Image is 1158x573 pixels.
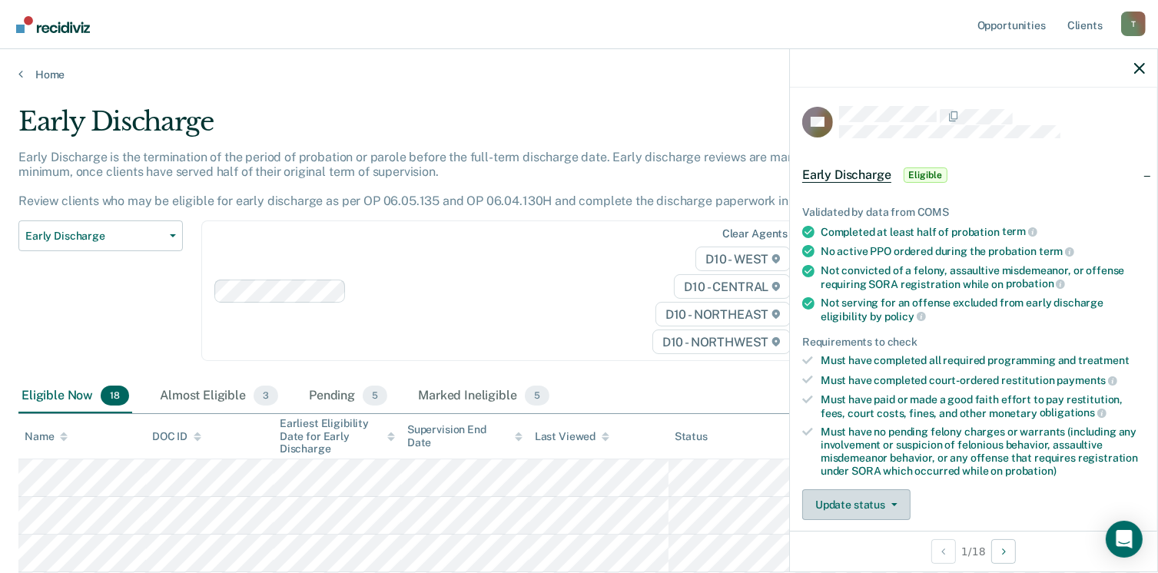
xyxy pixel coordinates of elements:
[1002,225,1037,237] span: term
[821,393,1145,419] div: Must have paid or made a good faith effort to pay restitution, fees, court costs, fines, and othe...
[802,167,891,183] span: Early Discharge
[655,302,791,326] span: D10 - NORTHEAST
[25,230,164,243] span: Early Discharge
[1106,521,1143,558] div: Open Intercom Messenger
[157,379,281,413] div: Almost Eligible
[25,430,68,443] div: Name
[1057,374,1118,386] span: payments
[254,386,278,406] span: 3
[931,539,956,564] button: Previous Opportunity
[821,296,1145,323] div: Not serving for an offense excluded from early discharge eligibility by
[152,430,201,443] div: DOC ID
[821,264,1145,290] div: Not convicted of a felony, assaultive misdemeanor, or offense requiring SORA registration while on
[101,386,129,406] span: 18
[525,386,549,406] span: 5
[1005,465,1057,477] span: probation)
[363,386,387,406] span: 5
[821,354,1145,367] div: Must have completed all required programming and
[802,489,911,520] button: Update status
[18,106,887,150] div: Early Discharge
[821,426,1145,477] div: Must have no pending felony charges or warrants (including any involvement or suspicion of feloni...
[904,167,947,183] span: Eligible
[821,244,1145,258] div: No active PPO ordered during the probation
[790,151,1157,200] div: Early DischargeEligible
[18,150,844,209] p: Early Discharge is the termination of the period of probation or parole before the full-term disc...
[884,310,926,323] span: policy
[280,417,395,455] div: Earliest Eligibility Date for Early Discharge
[991,539,1016,564] button: Next Opportunity
[821,373,1145,387] div: Must have completed court-ordered restitution
[1006,277,1066,290] span: probation
[675,430,708,443] div: Status
[1121,12,1146,36] button: Profile dropdown button
[1121,12,1146,36] div: T
[1039,245,1074,257] span: term
[802,336,1145,349] div: Requirements to check
[652,330,791,354] span: D10 - NORTHWEST
[790,531,1157,571] div: 1 / 18
[695,247,791,271] span: D10 - WEST
[535,430,609,443] div: Last Viewed
[415,379,552,413] div: Marked Ineligible
[674,274,791,299] span: D10 - CENTRAL
[802,206,1145,219] div: Validated by data from COMS
[18,68,1140,81] a: Home
[18,379,132,413] div: Eligible Now
[1040,406,1107,419] span: obligations
[722,227,788,240] div: Clear agents
[407,423,523,449] div: Supervision End Date
[16,16,90,33] img: Recidiviz
[821,225,1145,239] div: Completed at least half of probation
[1078,354,1130,366] span: treatment
[306,379,390,413] div: Pending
